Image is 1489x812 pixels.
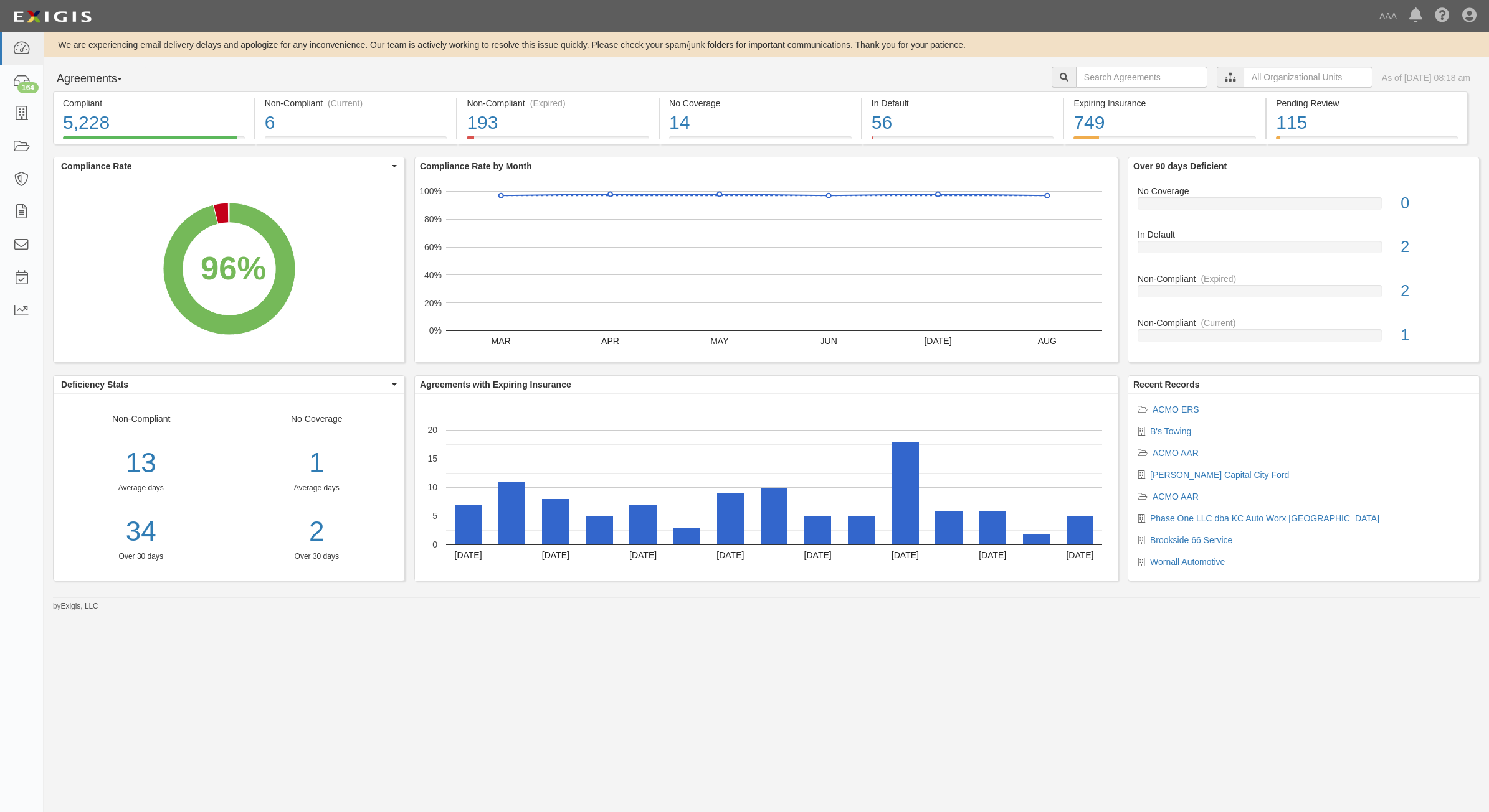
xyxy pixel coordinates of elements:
[420,380,571,390] b: Agreements with Expiring Insurance
[1138,185,1470,229] a: No Coverage0
[669,110,852,136] div: 14
[54,444,229,483] div: 13
[467,97,649,110] div: Non-Compliant (Expired)
[1391,324,1479,347] div: 1
[54,413,229,562] div: Non-Compliant
[328,97,363,110] div: (Current)
[821,336,837,346] text: JUN
[1128,317,1479,329] div: Non-Compliant
[1391,192,1479,215] div: 0
[239,512,396,551] a: 2
[420,161,532,171] b: Compliance Rate by Month
[1133,380,1200,390] b: Recent Records
[44,39,1489,51] div: We are experiencing email delivery delays and apologize for any inconvenience. Our team is active...
[61,160,389,172] span: Compliance Rate
[1391,236,1479,258] div: 2
[239,551,396,562] div: Over 30 days
[872,97,1054,110] div: In Default
[424,242,442,252] text: 60%
[424,297,442,307] text: 20%
[265,97,447,110] div: Non-Compliant (Current)
[427,482,437,492] text: 10
[1276,110,1458,136] div: 115
[61,602,98,610] a: Exigis, LLC
[1128,228,1479,241] div: In Default
[1138,228,1470,273] a: In Default2
[239,444,396,483] div: 1
[716,550,744,560] text: [DATE]
[710,336,729,346] text: MAY
[1244,67,1372,88] input: All Organizational Units
[54,512,229,551] a: 34
[1128,273,1479,285] div: Non-Compliant
[542,550,569,560] text: [DATE]
[1150,535,1232,545] a: Brookside 66 Service
[1150,426,1191,436] a: B's Towing
[1150,513,1379,523] a: Phase One LLC dba KC Auto Worx [GEOGRAPHIC_DATA]
[61,378,389,391] span: Deficiency Stats
[457,136,659,146] a: Non-Compliant(Expired)193
[432,511,437,521] text: 5
[424,214,442,224] text: 80%
[1138,317,1470,352] a: Non-Compliant(Current)1
[1435,9,1450,24] i: Help Center - Complianz
[979,550,1006,560] text: [DATE]
[424,270,442,280] text: 40%
[601,336,619,346] text: APR
[54,175,404,362] svg: A chart.
[265,110,447,136] div: 6
[1201,273,1236,285] div: (Expired)
[872,110,1054,136] div: 56
[9,6,95,28] img: logo-5460c22ac91f19d4615b14bd174203de0afe785f0fc80cf4dbbc73dc1793850b.png
[54,376,404,393] button: Deficiency Stats
[54,483,229,493] div: Average days
[429,325,442,335] text: 0%
[54,157,404,175] button: Compliance Rate
[1133,161,1227,171] b: Over 90 days Deficient
[924,336,951,346] text: [DATE]
[53,601,98,612] small: by
[53,136,254,146] a: Compliant5,228
[1066,550,1093,560] text: [DATE]
[427,425,437,435] text: 20
[804,550,832,560] text: [DATE]
[455,550,482,560] text: [DATE]
[1038,336,1057,346] text: AUG
[427,454,437,464] text: 15
[1150,470,1289,480] a: [PERSON_NAME] Capital City Ford
[415,175,1118,362] svg: A chart.
[1373,4,1403,29] a: AAA
[54,551,229,562] div: Over 30 days
[892,550,919,560] text: [DATE]
[63,110,245,136] div: 5,228
[1064,136,1265,146] a: Expiring Insurance749
[63,97,245,110] div: Compliant
[1382,72,1470,84] div: As of [DATE] 08:18 am
[1201,317,1235,329] div: (Current)
[660,136,861,146] a: No Coverage14
[1391,280,1479,302] div: 2
[1276,97,1458,110] div: Pending Review
[1267,136,1468,146] a: Pending Review115
[629,550,657,560] text: [DATE]
[1138,273,1470,317] a: Non-Compliant(Expired)2
[432,539,437,549] text: 0
[467,110,649,136] div: 193
[530,97,566,110] div: (Expired)
[53,67,146,91] button: Agreements
[201,245,266,291] div: 96%
[419,186,442,196] text: 100%
[669,97,852,110] div: No Coverage
[492,336,511,346] text: MAR
[255,136,457,146] a: Non-Compliant(Current)6
[1128,185,1479,197] div: No Coverage
[239,483,396,493] div: Average days
[415,394,1118,581] svg: A chart.
[1153,492,1199,502] a: ACMO AAR
[1153,448,1199,458] a: ACMO AAR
